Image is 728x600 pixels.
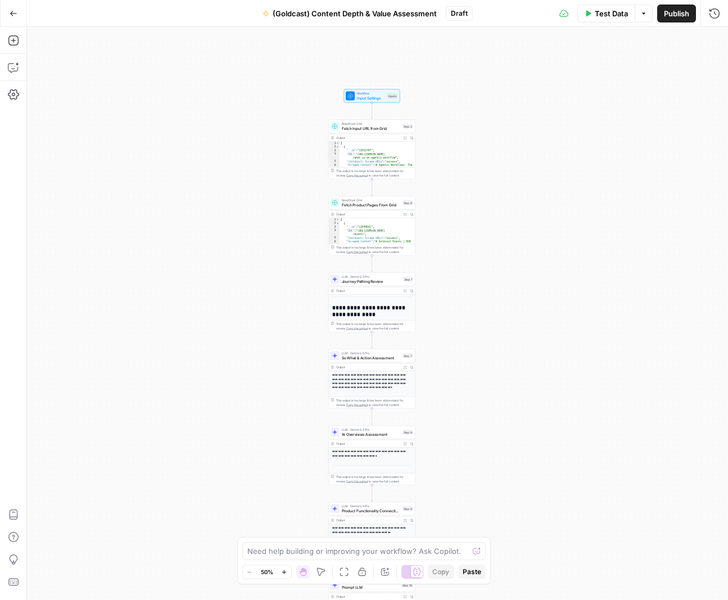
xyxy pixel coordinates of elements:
[329,229,340,236] div: 4
[371,179,373,196] g: Edge from step_2 to step_6
[595,8,628,19] span: Test Data
[328,120,415,179] div: Read from GridFetch Input URL from GridStep 2Output[ { "__id":"12012707", "URL":"[URL][DOMAIN_NAM...
[451,8,468,19] span: Draft
[336,136,400,140] div: Output
[256,4,444,22] button: (Goldcast) Content Depth & Value Assessment
[329,236,340,240] div: 5
[329,142,340,146] div: 1
[329,149,340,153] div: 3
[336,518,400,522] div: Output
[664,8,689,19] span: Publish
[371,256,373,272] g: Edge from step_6 to step_1
[336,288,400,293] div: Output
[328,196,415,256] div: Read from GridFetch Product Pages From GridStep 6Output[ { "__id":"12049641", "URL":"[URL][DOMAIN...
[346,327,368,330] span: Copy the output
[328,89,415,103] div: WorkflowInput SettingsInputs
[336,222,340,225] span: Toggle code folding, rows 2 through 7
[342,431,400,437] span: AI Overviews Assessment
[336,145,340,149] span: Toggle code folding, rows 2 through 7
[329,145,340,149] div: 2
[403,200,413,205] div: Step 6
[342,508,400,513] span: Product Functionality Connection Audit
[342,427,400,432] span: LLM · Gemini 2.5 Pro
[342,125,400,131] span: Fetch Input URL from Grid
[371,485,373,502] g: Edge from step_8 to step_9
[346,250,368,254] span: Copy the output
[403,506,413,511] div: Step 9
[357,91,385,96] span: Workflow
[346,480,368,483] span: Copy the output
[342,121,400,126] span: Read from Grid
[342,198,400,202] span: Read from Grid
[329,218,340,222] div: 1
[342,202,400,207] span: Fetch Product Pages From Grid
[428,565,454,579] button: Copy
[458,565,486,579] button: Paste
[342,351,400,355] span: LLM · Gemini 2.5 Pro
[336,142,340,146] span: Toggle code folding, rows 1 through 8
[342,274,401,279] span: LLM · Gemini 2.5 Pro
[336,594,400,599] div: Output
[577,4,635,22] button: Test Data
[403,277,413,282] div: Step 1
[371,409,373,425] g: Edge from step_7 to step_8
[342,584,399,590] span: Prompt LLM
[273,8,437,19] span: (Goldcast) Content Depth & Value Assessment
[329,225,340,229] div: 3
[657,4,696,22] button: Publish
[336,212,400,216] div: Output
[371,332,373,349] g: Edge from step_1 to step_7
[336,218,340,222] span: Toggle code folding, rows 1 through 8
[403,353,413,358] div: Step 7
[342,355,400,360] span: So What & Action Assessment
[329,152,340,160] div: 4
[357,95,385,101] span: Input Settings
[463,567,481,577] span: Paste
[401,583,413,588] div: Step 10
[342,278,401,284] span: Journey Pathing Review
[336,245,413,254] div: This output is too large & has been abbreviated for review. to view the full content.
[336,398,413,407] div: This output is too large & has been abbreviated for review. to view the full content.
[403,124,413,129] div: Step 2
[346,174,368,177] span: Copy the output
[261,567,273,576] span: 50%
[387,93,398,98] div: Inputs
[336,475,413,484] div: This output is too large & has been abbreviated for review. to view the full content.
[346,403,368,407] span: Copy the output
[336,322,413,331] div: This output is too large & has been abbreviated for review. to view the full content.
[329,222,340,225] div: 2
[329,160,340,164] div: 5
[342,504,400,508] span: LLM · Gemini 2.5 Pro
[336,169,413,178] div: This output is too large & has been abbreviated for review. to view the full content.
[336,365,400,369] div: Output
[432,567,449,577] span: Copy
[371,103,373,119] g: Edge from start to step_2
[336,441,400,446] div: Output
[403,430,413,435] div: Step 8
